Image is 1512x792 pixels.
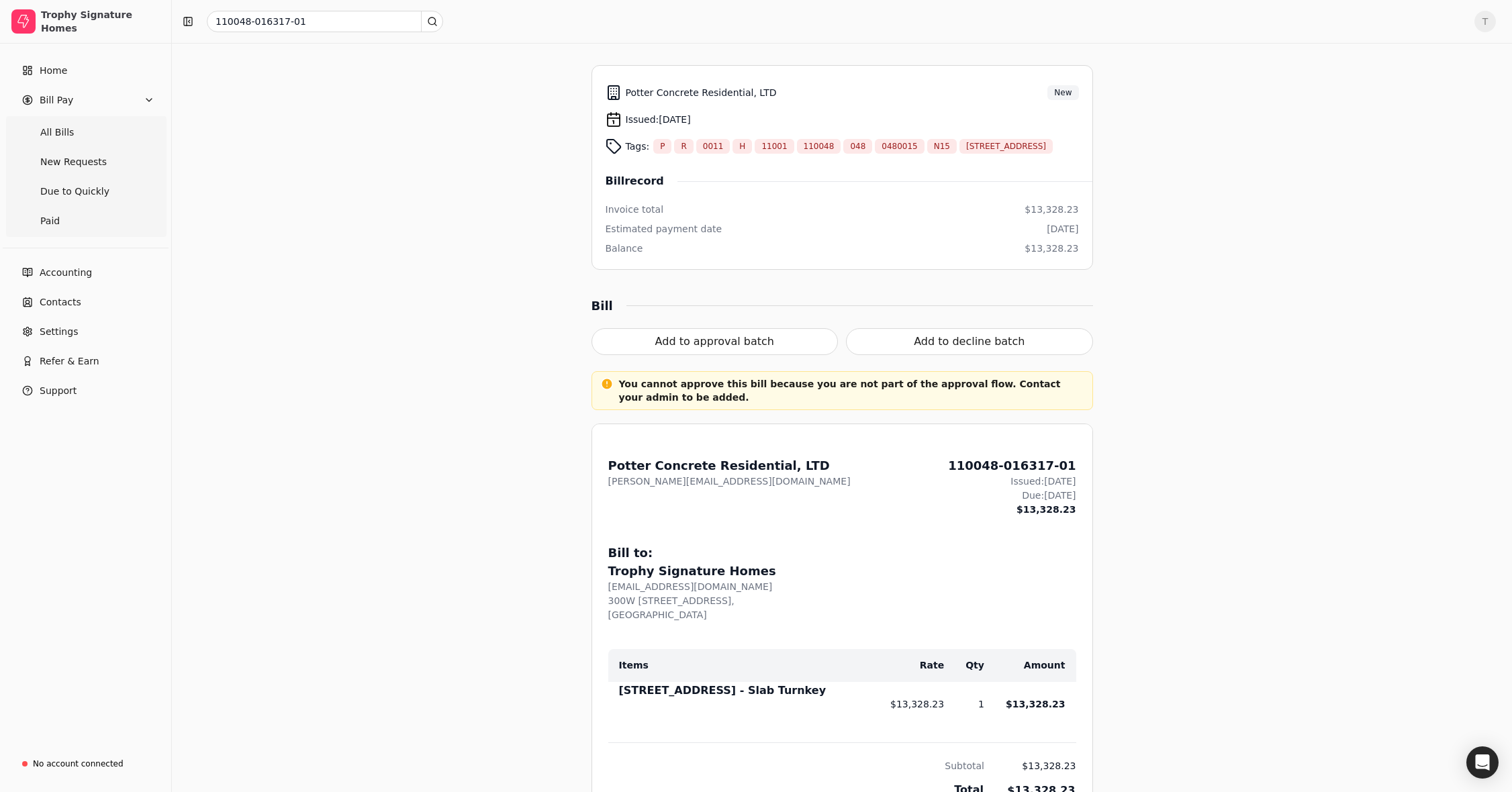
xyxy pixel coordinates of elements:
span: R [681,140,686,152]
span: Contacts [40,295,81,309]
div: Potter Concrete Residential, LTD [608,456,851,475]
div: Bill [592,297,626,315]
th: Subtotal [608,742,984,773]
div: $13,328.23 [1025,203,1078,217]
span: Paid [40,214,60,228]
span: [STREET_ADDRESS] [966,140,1046,152]
a: New Requests [8,148,163,175]
div: No account connected [33,758,124,770]
div: Due: [DATE] [948,489,1076,503]
div: [DATE] [1047,222,1078,236]
span: P [660,140,665,152]
div: 110048-016317-01 [948,456,1076,475]
a: Home [5,57,166,84]
span: All Bills [40,126,74,140]
th: Rate [869,649,944,682]
div: Balance [606,242,643,256]
div: [STREET_ADDRESS] - Slab Turnkey [619,683,869,704]
button: Add to approval batch [592,328,839,355]
a: Due to Quickly [8,178,163,205]
span: 048 [850,140,865,152]
div: $13,328.23 [1025,242,1078,256]
div: Issued: [DATE] [948,475,1076,489]
div: Estimated payment date [606,222,722,236]
a: No account connected [5,752,166,776]
th: Items [608,649,869,682]
div: $13,328.23 [948,503,1076,517]
button: T [1474,11,1496,32]
input: Search [207,11,443,32]
span: Bill Pay [40,93,73,107]
a: Contacts [5,289,166,315]
span: N15 [934,140,950,152]
span: Tags: [626,140,650,154]
div: Bill to: [608,544,1076,562]
td: $13,328.23 [869,682,944,726]
div: [GEOGRAPHIC_DATA] [608,608,1076,622]
div: Trophy Signature Homes [608,562,1076,580]
a: Settings [5,318,166,345]
td: $13,328.23 [984,742,1076,773]
span: 0011 [703,140,724,152]
div: Trophy Signature Homes [41,8,160,35]
span: Support [40,384,77,398]
span: Accounting [40,266,92,280]
span: 0480015 [882,140,917,152]
button: Support [5,377,166,404]
button: Refer & Earn [5,348,166,375]
div: 300W [STREET_ADDRESS], [608,594,1076,608]
span: 110048 [804,140,835,152]
span: New [1054,87,1072,99]
div: [EMAIL_ADDRESS][DOMAIN_NAME] [608,580,1076,594]
a: Accounting [5,259,166,286]
span: Settings [40,325,78,339]
span: 11001 [761,140,787,152]
td: 1 [944,682,984,726]
span: H [739,140,745,152]
th: Qty [944,649,984,682]
span: Due to Quickly [40,185,109,199]
span: Home [40,64,67,78]
span: Bill record [606,173,677,189]
td: $13,328.23 [984,682,1076,726]
span: New Requests [40,155,107,169]
div: Open Intercom Messenger [1466,746,1499,779]
div: Invoice total [606,203,664,217]
th: Amount [984,649,1076,682]
a: Paid [8,207,163,234]
button: Bill Pay [5,87,166,113]
span: Refer & Earn [40,354,99,368]
a: All Bills [8,119,163,146]
div: [PERSON_NAME][EMAIL_ADDRESS][DOMAIN_NAME] [608,475,851,489]
p: You cannot approve this bill because you are not part of the approval flow. Contact your admin to... [619,377,1066,404]
span: Potter Concrete Residential, LTD [626,86,777,100]
button: Add to decline batch [846,328,1093,355]
span: Issued: [DATE] [626,113,691,127]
